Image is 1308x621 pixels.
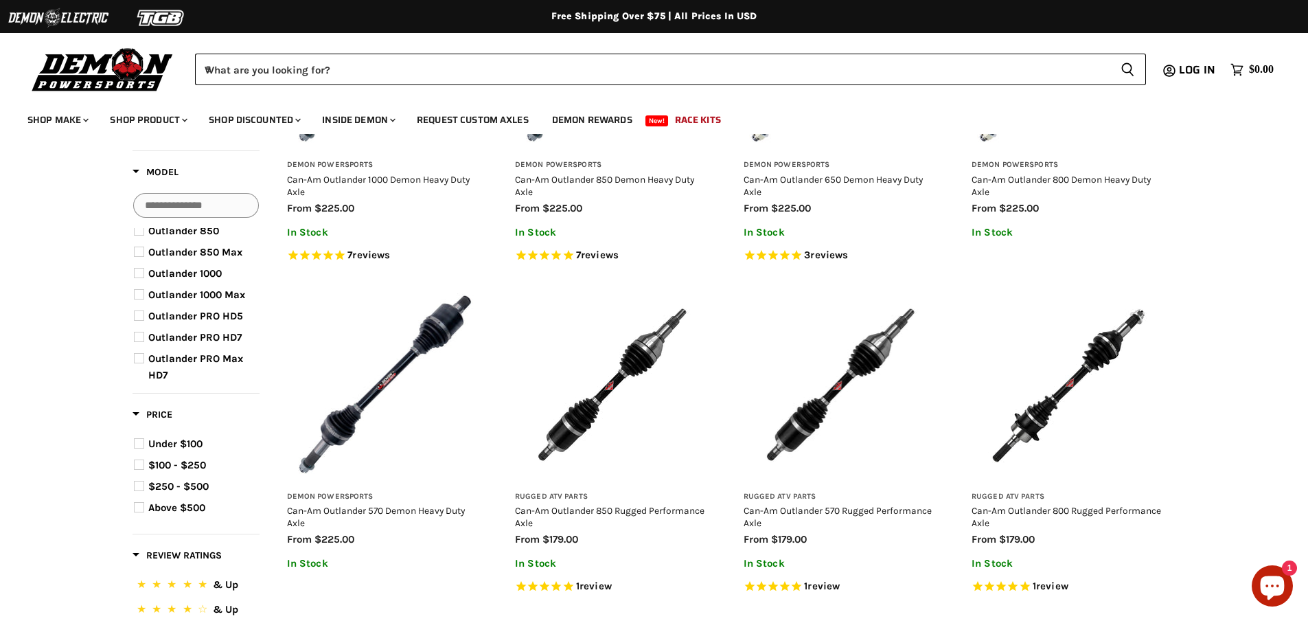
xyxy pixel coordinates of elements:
[1248,565,1297,610] inbox-online-store-chat: Shopify online store chat
[972,174,1151,197] a: Can-Am Outlander 800 Demon Heavy Duty Axle
[352,249,390,261] span: reviews
[312,106,404,134] a: Inside Demon
[1224,60,1281,80] a: $0.00
[576,580,612,592] span: 1 reviews
[134,601,258,621] button: 4 Stars.
[744,174,923,197] a: Can-Am Outlander 650 Demon Heavy Duty Axle
[744,533,768,545] span: from
[287,160,481,170] h3: Demon Powersports
[771,202,811,214] span: $225.00
[213,578,238,591] span: & Up
[515,160,709,170] h3: Demon Powersports
[213,603,238,616] span: & Up
[542,106,643,134] a: Demon Rewards
[515,492,709,502] h3: Rugged ATV Parts
[1110,54,1146,85] button: Search
[1033,580,1068,592] span: 1 reviews
[972,505,1161,528] a: Can-Am Outlander 800 Rugged Performance Axle
[133,409,172,420] span: Price
[804,249,848,261] span: 3 reviews
[580,580,612,592] span: review
[744,505,932,528] a: Can-Am Outlander 570 Rugged Performance Axle
[195,54,1110,85] input: When autocomplete results are available use up and down arrows to review and enter to select
[972,287,1166,482] img: Can-Am Outlander 800 Rugged Performance Axle
[314,202,354,214] span: $225.00
[287,533,312,545] span: from
[1179,61,1215,78] span: Log in
[148,331,242,343] span: Outlander PRO HD7
[744,227,938,238] p: In Stock
[133,166,179,183] button: Filter by Model
[148,267,222,280] span: Outlander 1000
[287,227,481,238] p: In Stock
[1249,63,1274,76] span: $0.00
[972,580,1166,594] span: Rated 5.0 out of 5 stars 1 reviews
[744,580,938,594] span: Rated 5.0 out of 5 stars 1 reviews
[105,10,1204,23] div: Free Shipping Over $75 | All Prices In USD
[515,533,540,545] span: from
[148,289,245,301] span: Outlander 1000 Max
[17,100,1270,134] ul: Main menu
[515,558,709,569] p: In Stock
[148,501,205,514] span: Above $500
[744,558,938,569] p: In Stock
[27,45,178,93] img: Demon Powersports
[1036,580,1068,592] span: review
[515,505,704,528] a: Can-Am Outlander 850 Rugged Performance Axle
[148,352,243,381] span: Outlander PRO Max HD7
[972,492,1166,502] h3: Rugged ATV Parts
[972,160,1166,170] h3: Demon Powersports
[406,106,539,134] a: Request Custom Axles
[972,202,996,214] span: from
[287,505,465,528] a: Can-Am Outlander 570 Demon Heavy Duty Axle
[148,246,242,258] span: Outlander 850 Max
[515,287,709,482] a: Can-Am Outlander 850 Rugged Performance Axle
[645,115,669,126] span: New!
[287,249,481,263] span: Rated 5.0 out of 5 stars 7 reviews
[133,166,179,178] span: Model
[515,227,709,238] p: In Stock
[972,227,1166,238] p: In Stock
[515,202,540,214] span: from
[804,580,840,592] span: 1 reviews
[287,558,481,569] p: In Stock
[744,202,768,214] span: from
[1173,64,1224,76] a: Log in
[133,550,222,561] span: Review Ratings
[133,408,172,425] button: Filter by Price
[581,249,619,261] span: reviews
[148,480,209,493] span: $250 - $500
[515,174,694,197] a: Can-Am Outlander 850 Demon Heavy Duty Axle
[133,193,259,218] input: Search Options
[148,438,203,450] span: Under $100
[100,106,196,134] a: Shop Product
[314,533,354,545] span: $225.00
[542,202,582,214] span: $225.00
[972,558,1166,569] p: In Stock
[195,54,1146,85] form: Product
[744,160,938,170] h3: Demon Powersports
[542,533,578,545] span: $179.00
[198,106,309,134] a: Shop Discounted
[148,225,219,237] span: Outlander 850
[287,287,481,482] img: Can-Am Outlander 570 Demon Heavy Duty Axle
[972,533,996,545] span: from
[17,106,97,134] a: Shop Make
[148,459,206,471] span: $100 - $250
[148,310,243,322] span: Outlander PRO HD5
[287,492,481,502] h3: Demon Powersports
[347,249,390,261] span: 7 reviews
[287,174,470,197] a: Can-Am Outlander 1000 Demon Heavy Duty Axle
[810,249,848,261] span: reviews
[287,202,312,214] span: from
[665,106,731,134] a: Race Kits
[110,5,213,31] img: TGB Logo 2
[744,287,938,482] img: Can-Am Outlander 570 Rugged Performance Axle
[807,580,840,592] span: review
[134,576,258,596] button: 5 Stars.
[133,549,222,566] button: Filter by Review Ratings
[515,580,709,594] span: Rated 5.0 out of 5 stars 1 reviews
